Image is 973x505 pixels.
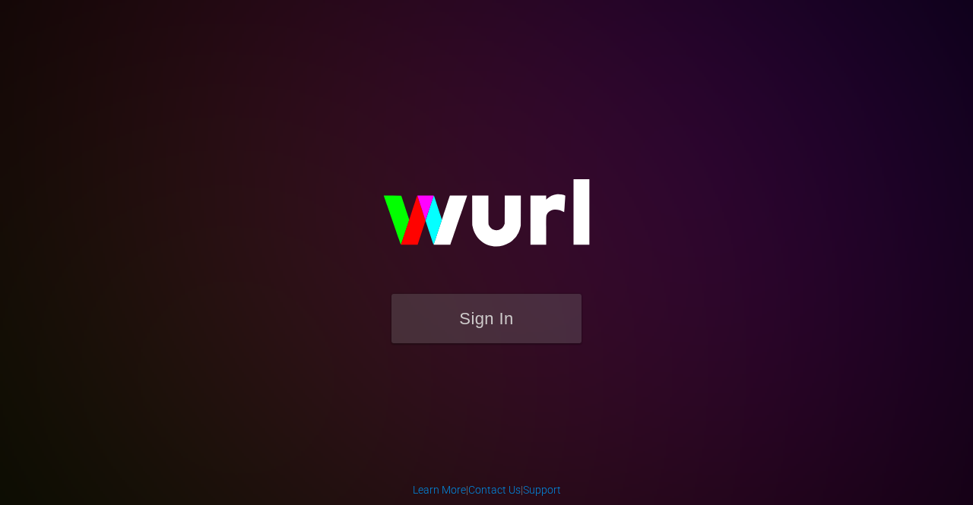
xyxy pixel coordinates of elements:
[523,484,561,496] a: Support
[413,482,561,497] div: | |
[334,147,639,294] img: wurl-logo-on-black-223613ac3d8ba8fe6dc639794a292ebdb59501304c7dfd60c99c58986ef67473.svg
[468,484,521,496] a: Contact Us
[391,294,582,343] button: Sign In
[413,484,466,496] a: Learn More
